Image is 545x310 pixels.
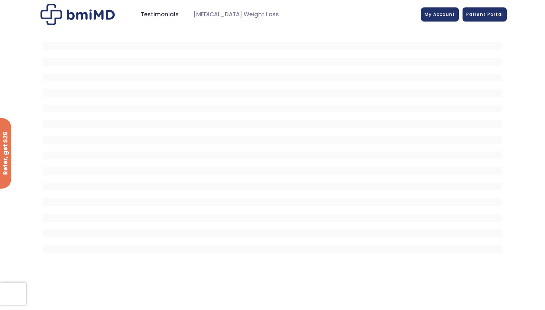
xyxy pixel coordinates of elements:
[466,11,503,17] span: Patient Portal
[421,7,459,22] a: My Account
[43,35,502,257] iframe: MDI Patient Messaging Portal
[463,7,507,22] a: Patient Portal
[186,7,286,22] a: [MEDICAL_DATA] Weight Loss
[141,10,179,19] span: Testimonials
[40,4,115,25] img: Patient Messaging Portal
[194,10,279,19] span: [MEDICAL_DATA] Weight Loss
[425,11,455,17] span: My Account
[133,7,186,22] a: Testimonials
